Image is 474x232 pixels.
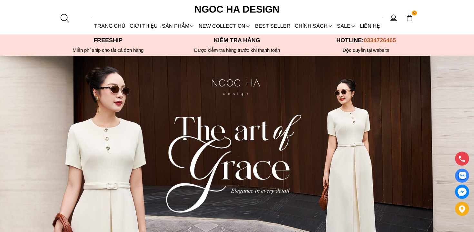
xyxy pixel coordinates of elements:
[301,37,430,44] p: Hotline:
[455,169,469,183] a: Display image
[127,17,160,34] a: GIỚI THIỆU
[197,17,253,34] a: NEW COLLECTION
[160,17,197,34] div: SẢN PHẨM
[364,37,396,43] span: 0334726465
[358,17,382,34] a: LIÊN HỆ
[301,47,430,53] h6: Độc quyền tại website
[214,37,260,43] font: Kiểm tra hàng
[455,185,469,199] a: messenger
[189,2,285,17] a: Ngoc Ha Design
[44,47,173,53] div: Miễn phí ship cho tất cả đơn hàng
[292,17,335,34] div: Chính sách
[335,17,358,34] a: SALE
[92,17,127,34] a: TRANG CHỦ
[253,17,292,34] a: BEST SELLER
[412,11,417,16] span: 0
[44,37,173,44] p: Freeship
[406,14,413,22] img: img-CART-ICON-ksit0nf1
[458,172,466,180] img: Display image
[173,47,301,53] p: Được kiểm tra hàng trước khi thanh toán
